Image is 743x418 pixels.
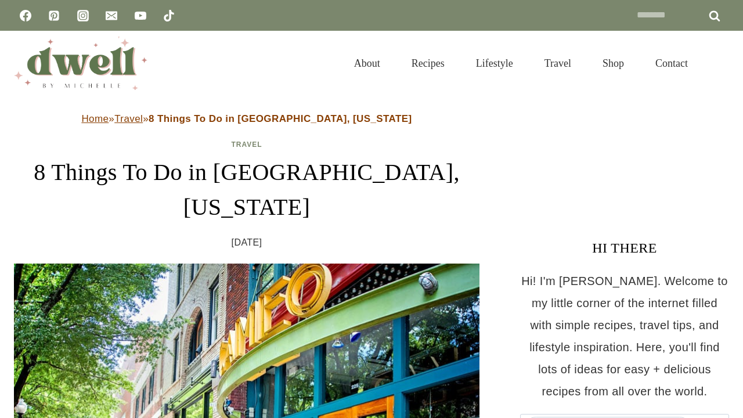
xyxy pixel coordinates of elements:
h1: 8 Things To Do in [GEOGRAPHIC_DATA], [US_STATE] [14,155,479,225]
p: Hi! I'm [PERSON_NAME]. Welcome to my little corner of the internet filled with simple recipes, tr... [520,270,729,402]
time: [DATE] [232,234,262,251]
a: TikTok [157,4,181,27]
nav: Primary Navigation [338,43,704,84]
a: Home [81,113,109,124]
h3: HI THERE [520,237,729,258]
a: Instagram [71,4,95,27]
img: DWELL by michelle [14,37,147,90]
a: Lifestyle [460,43,529,84]
strong: 8 Things To Do in [GEOGRAPHIC_DATA], [US_STATE] [149,113,412,124]
a: Travel [529,43,587,84]
a: YouTube [129,4,152,27]
a: Recipes [396,43,460,84]
a: Pinterest [42,4,66,27]
a: Contact [640,43,704,84]
a: Email [100,4,123,27]
a: Shop [587,43,640,84]
button: View Search Form [709,53,729,73]
a: About [338,43,396,84]
a: Travel [231,140,262,149]
a: Travel [114,113,143,124]
span: » » [81,113,412,124]
a: Facebook [14,4,37,27]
